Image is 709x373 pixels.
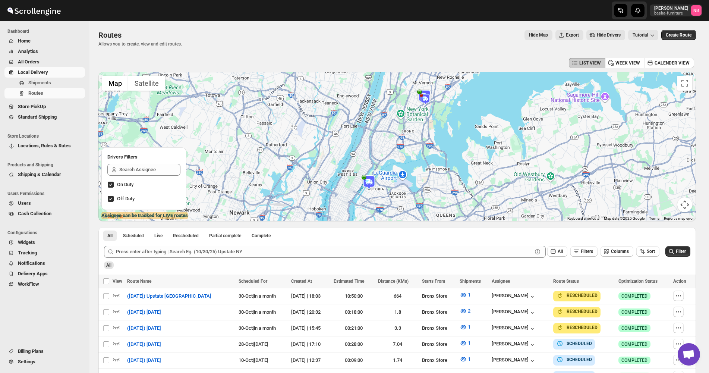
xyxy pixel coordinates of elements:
[252,233,271,239] span: Complete
[460,279,481,284] span: Shipments
[18,260,45,266] span: Notifications
[422,292,455,300] div: Bronx Store
[664,216,694,220] a: Report a map error
[291,357,329,364] div: [DATE] | 12:37
[154,233,163,239] span: Live
[334,325,373,332] div: 00:21:00
[18,104,46,109] span: Store PickUp
[18,48,38,54] span: Analytics
[468,324,470,330] span: 1
[677,76,692,91] button: Toggle fullscreen view
[127,279,151,284] span: Route Name
[98,41,182,47] p: Allows you to create, view and edit routes.
[422,308,455,316] div: Bronx Store
[100,211,125,221] img: Google
[4,258,85,269] button: Notifications
[4,237,85,248] button: Widgets
[18,114,57,120] span: Standard Shipping
[601,246,633,257] button: Columns
[567,293,598,298] b: RESCHEDULED
[665,246,690,257] button: Filter
[579,60,601,66] span: LIST VIEW
[102,76,128,91] button: Show street map
[4,248,85,258] button: Tracking
[123,322,166,334] button: ([DATE]) [DATE]
[553,279,579,284] span: Route Status
[4,141,85,151] button: Locations, Rules & Rates
[28,80,51,85] span: Shipments
[173,233,199,239] span: Rescheduled
[556,340,592,347] button: SCHEDULED
[556,308,598,315] button: RESCHEDULED
[492,341,536,348] button: [PERSON_NAME]
[4,269,85,279] button: Delivery Apps
[650,4,702,16] button: User menu
[334,308,373,316] div: 00:18:00
[18,359,35,364] span: Settings
[621,357,647,363] span: COMPLETED
[597,32,621,38] span: Hide Drivers
[492,293,536,300] button: [PERSON_NAME]
[7,133,86,139] span: Store Locations
[567,357,592,362] b: SCHEDULED
[4,279,85,289] button: WorkFlow
[239,341,268,347] span: 28-Oct | [DATE]
[647,249,655,254] span: Sort
[621,325,647,331] span: COMPLETED
[18,143,71,148] span: Locations, Rules & Rates
[492,309,536,316] button: [PERSON_NAME]
[661,30,696,40] button: Create Route
[291,279,312,284] span: Created At
[378,292,417,300] div: 664
[378,341,417,348] div: 7.04
[556,356,592,363] button: SCHEDULED
[556,292,598,299] button: RESCHEDULED
[615,60,640,66] span: WEEK VIEW
[4,57,85,67] button: All Orders
[334,292,373,300] div: 10:50:00
[422,341,455,348] div: Bronx Store
[127,325,161,332] span: ([DATE]) [DATE]
[209,233,241,239] span: Partial complete
[649,216,659,220] a: Terms (opens in new tab)
[455,353,475,365] button: 1
[101,212,188,219] label: Assignee can be tracked for LIVE routes
[547,246,567,257] button: All
[127,308,161,316] span: ([DATE]) [DATE]
[529,32,548,38] span: Hide Map
[422,357,455,364] div: Bronx Store
[567,341,592,346] b: SCHEDULED
[18,250,37,256] span: Tracking
[127,357,161,364] span: ([DATE]) [DATE]
[468,356,470,362] span: 1
[7,28,86,34] span: Dashboard
[666,32,691,38] span: Create Route
[127,292,211,300] span: ([DATE]) Upstate [GEOGRAPHIC_DATA]
[633,32,648,38] span: Tutorial
[567,309,598,314] b: RESCHEDULED
[6,1,62,20] img: ScrollEngine
[291,308,329,316] div: [DATE] | 20:32
[492,279,510,284] span: Assignee
[378,325,417,332] div: 3.3
[618,279,658,284] span: Optimization Status
[18,69,48,75] span: Local Delivery
[378,279,409,284] span: Distance (KMs)
[558,249,563,254] span: All
[492,325,536,332] div: [PERSON_NAME]
[28,90,43,96] span: Routes
[644,58,694,68] button: CALENDER VIEW
[113,279,122,284] span: View
[334,341,373,348] div: 00:28:00
[691,5,702,16] span: Nael Basha
[18,211,51,216] span: Cash Collection
[636,246,659,257] button: Sort
[673,279,686,284] span: Action
[4,169,85,180] button: Shipping & Calendar
[566,32,579,38] span: Export
[4,78,85,88] button: Shipments
[123,354,166,366] button: ([DATE]) [DATE]
[123,233,144,239] span: Scheduled
[378,357,417,364] div: 1.74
